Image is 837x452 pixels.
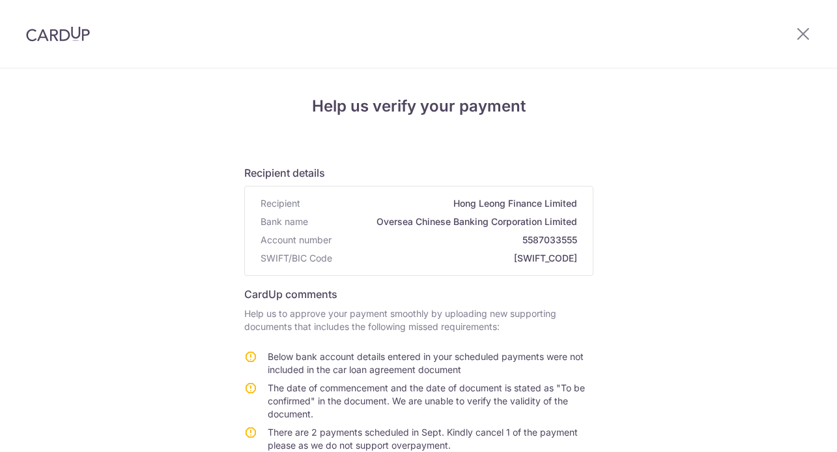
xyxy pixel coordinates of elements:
[244,95,593,118] h4: Help us verify your payment
[26,26,90,42] img: CardUp
[244,286,593,302] h6: CardUp comments
[337,252,577,265] span: [SWIFT_CODE]
[244,165,593,181] h6: Recipient details
[313,215,577,228] span: Oversea Chinese Banking Corporation Limited
[261,252,332,265] span: SWIFT/BIC Code
[261,197,300,210] span: Recipient
[244,307,593,333] p: Help us to approve your payment smoothly by uploading new supporting documents that includes the ...
[268,427,578,451] span: There are 2 payments scheduled in Sept. Kindly cancel 1 of the payment please as we do not suppor...
[268,382,585,419] span: The date of commencement and the date of document is stated as "To be confirmed" in the document....
[261,234,332,247] span: Account number
[337,234,577,247] span: 5587033555
[268,351,584,375] span: Below bank account details entered in your scheduled payments were not included in the car loan a...
[261,215,308,228] span: Bank name
[305,197,577,210] span: Hong Leong Finance Limited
